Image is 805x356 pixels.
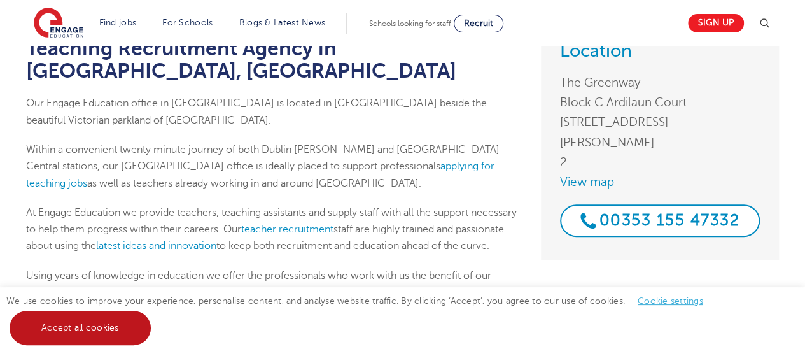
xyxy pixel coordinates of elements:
a: Blogs & Latest News [239,18,326,27]
a: View map [560,172,760,192]
h3: Location [560,42,760,60]
h1: Teaching Recruitment Agency in [GEOGRAPHIC_DATA], [GEOGRAPHIC_DATA] [26,38,522,82]
p: At Engage Education we provide teachers, teaching assistants and supply staff with all the suppor... [26,204,522,255]
address: The Greenway Block C Ardilaun Court [STREET_ADDRESS][PERSON_NAME] 2 [560,73,760,172]
span: Schools looking for staff [369,19,451,28]
a: latest ideas and innovation [96,240,216,252]
a: Find jobs [99,18,137,27]
p: Using years of knowledge in education we offer the professionals who work with us the benefit of ... [26,267,522,318]
img: Engage Education [34,8,83,39]
a: teacher recruitment [241,224,333,235]
p: Within a convenient twenty minute journey of both Dublin [PERSON_NAME] and [GEOGRAPHIC_DATA] Cent... [26,141,522,192]
a: applying for teaching jobs [26,160,494,189]
a: Recruit [454,15,503,32]
a: For Schools [162,18,213,27]
span: Recruit [464,18,493,28]
a: Sign up [688,14,744,32]
p: Our Engage Education office in [GEOGRAPHIC_DATA] is located in [GEOGRAPHIC_DATA] beside the beaut... [26,95,522,129]
a: Accept all cookies [10,311,151,345]
a: 00353 155 47332 [560,204,760,237]
span: We use cookies to improve your experience, personalise content, and analyse website traffic. By c... [6,296,716,332]
a: Cookie settings [638,296,703,306]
